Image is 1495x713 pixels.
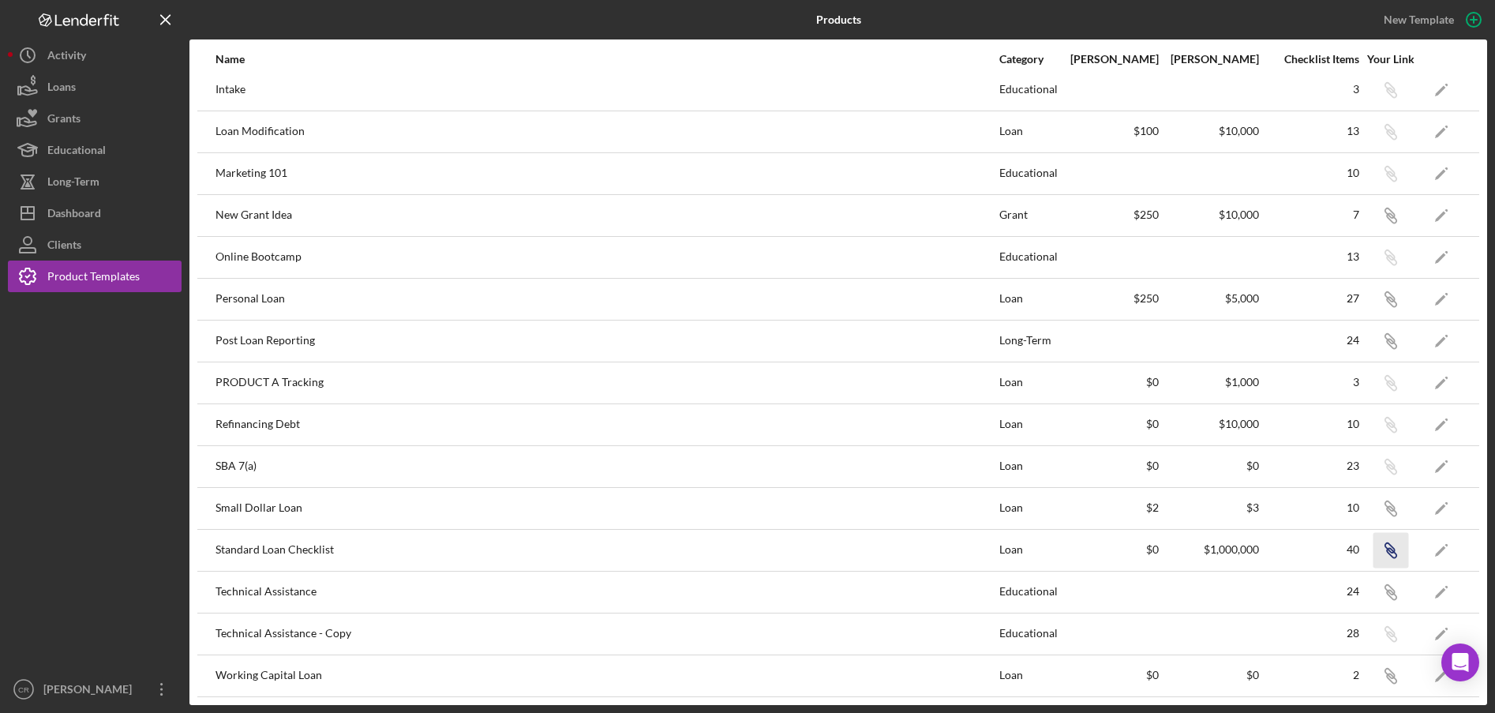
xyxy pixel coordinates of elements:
div: Educational [999,238,1058,277]
div: $1,000,000 [1160,543,1259,556]
div: 28 [1261,627,1359,640]
div: Educational [999,70,1058,110]
div: New Template [1384,8,1454,32]
div: Name [215,53,998,66]
button: Educational [8,134,182,166]
div: [PERSON_NAME] [39,674,142,709]
div: New Grant Idea [215,196,998,235]
div: 24 [1261,585,1359,598]
div: Your Link [1361,53,1420,66]
div: Loan [999,363,1058,403]
div: Long-Term [999,321,1058,361]
div: [PERSON_NAME] [1060,53,1159,66]
div: Category [999,53,1058,66]
div: Loan [999,405,1058,445]
div: Personal Loan [215,280,998,319]
div: Loan [999,280,1058,319]
button: Activity [8,39,182,71]
div: $0 [1060,418,1159,430]
b: Products [816,13,861,26]
div: $0 [1060,460,1159,472]
div: Online Bootcamp [215,238,998,277]
button: Long-Term [8,166,182,197]
button: Loans [8,71,182,103]
div: 13 [1261,125,1359,137]
div: Grants [47,103,81,138]
div: 13 [1261,250,1359,263]
div: $0 [1060,543,1159,556]
div: $10,000 [1160,208,1259,221]
div: Marketing 101 [215,154,998,193]
div: Open Intercom Messenger [1441,644,1479,681]
div: $250 [1060,208,1159,221]
div: Loan [999,112,1058,152]
div: 2 [1261,669,1359,681]
div: Educational [999,614,1058,654]
div: Clients [47,229,81,265]
div: Technical Assistance [215,572,998,612]
div: Loan [999,656,1058,696]
div: 10 [1261,167,1359,179]
div: Loan [999,531,1058,570]
div: Technical Assistance - Copy [215,614,998,654]
div: 40 [1261,543,1359,556]
div: $10,000 [1160,125,1259,137]
div: $100 [1060,125,1159,137]
div: Refinancing Debt [215,405,998,445]
div: 24 [1261,334,1359,347]
div: Small Dollar Loan [215,489,998,528]
div: Loans [47,71,76,107]
div: [PERSON_NAME] [1160,53,1259,66]
div: PRODUCT A Tracking [215,363,998,403]
div: $3 [1160,501,1259,514]
div: Grant [999,196,1058,235]
button: Grants [8,103,182,134]
div: 7 [1261,208,1359,221]
div: $250 [1060,292,1159,305]
button: Clients [8,229,182,261]
div: $0 [1160,669,1259,681]
div: $0 [1160,460,1259,472]
div: Activity [47,39,86,75]
div: Checklist Items [1261,53,1359,66]
div: 3 [1261,376,1359,388]
div: Dashboard [47,197,101,233]
div: Loan Modification [215,112,998,152]
div: SBA 7(a) [215,447,998,486]
div: 10 [1261,418,1359,430]
div: $1,000 [1160,376,1259,388]
div: 3 [1261,83,1359,96]
div: Post Loan Reporting [215,321,998,361]
div: $0 [1060,669,1159,681]
div: Intake [215,70,998,110]
button: Product Templates [8,261,182,292]
div: Loan [999,447,1058,486]
div: Educational [999,572,1058,612]
button: CR[PERSON_NAME] [8,674,182,705]
div: 27 [1261,292,1359,305]
div: Long-Term [47,166,99,201]
div: $0 [1060,376,1159,388]
div: $10,000 [1160,418,1259,430]
button: New Template [1374,8,1487,32]
div: 10 [1261,501,1359,514]
div: 23 [1261,460,1359,472]
text: CR [18,685,29,694]
div: $5,000 [1160,292,1259,305]
button: Dashboard [8,197,182,229]
div: Loan [999,489,1058,528]
div: Standard Loan Checklist [215,531,998,570]
div: Working Capital Loan [215,656,998,696]
div: Product Templates [47,261,140,296]
div: Educational [999,154,1058,193]
div: Educational [47,134,106,170]
div: $2 [1060,501,1159,514]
